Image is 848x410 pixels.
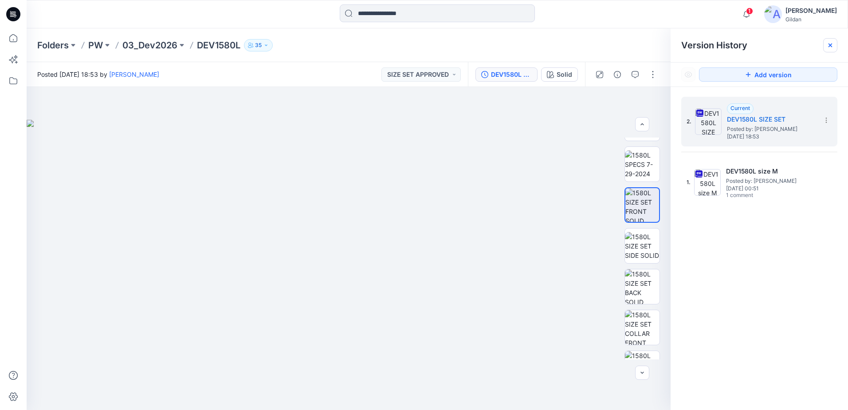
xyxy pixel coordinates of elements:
img: DEV1580L SIZE SET [695,108,722,135]
button: Show Hidden Versions [681,67,695,82]
span: 2. [687,118,691,126]
span: [DATE] 00:51 [726,185,815,192]
a: PW [88,39,103,51]
h5: DEV1580L size M [726,166,815,177]
img: 1580L SIZE SET COLLAR FRONT SOLID [625,310,660,345]
span: Posted by: Sara Hernandez [727,125,816,134]
img: 1580L SPECS 7-29-2024 [625,150,660,178]
span: 1. [687,178,691,186]
button: Close [827,42,834,49]
a: [PERSON_NAME] [109,71,159,78]
div: Gildan [785,16,837,23]
img: 1580L SIZE SET FRONT SOLID [625,188,659,222]
button: DEV1580L SIZE SET [475,67,538,82]
img: 1580L SIZE SET COLLAR SIDE SOLID [625,351,660,386]
div: [PERSON_NAME] [785,5,837,16]
p: DEV1580L [197,39,240,51]
h5: DEV1580L SIZE SET [727,114,816,125]
img: DEV1580L size M [694,169,721,196]
a: Folders [37,39,69,51]
button: Details [610,67,624,82]
img: avatar [764,5,782,23]
span: Posted [DATE] 18:53 by [37,70,159,79]
img: 1580L SIZE SET BACK SOLID [625,269,660,304]
span: Current [730,105,750,111]
p: 35 [255,40,262,50]
a: 03_Dev2026 [122,39,177,51]
span: 1 comment [726,192,788,199]
span: Version History [681,40,747,51]
div: DEV1580L SIZE SET [491,70,532,79]
img: eyJhbGciOiJIUzI1NiIsImtpZCI6IjAiLCJzbHQiOiJzZXMiLCJ0eXAiOiJKV1QifQ.eyJkYXRhIjp7InR5cGUiOiJzdG9yYW... [27,120,671,410]
button: Solid [541,67,578,82]
span: 1 [746,8,753,15]
div: Solid [557,70,572,79]
button: 35 [244,39,273,51]
span: Posted by: Sara Hernandez [726,177,815,185]
img: 1580L SIZE SET SIDE SOLID [625,232,660,260]
span: [DATE] 18:53 [727,134,816,140]
button: Add version [699,67,837,82]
